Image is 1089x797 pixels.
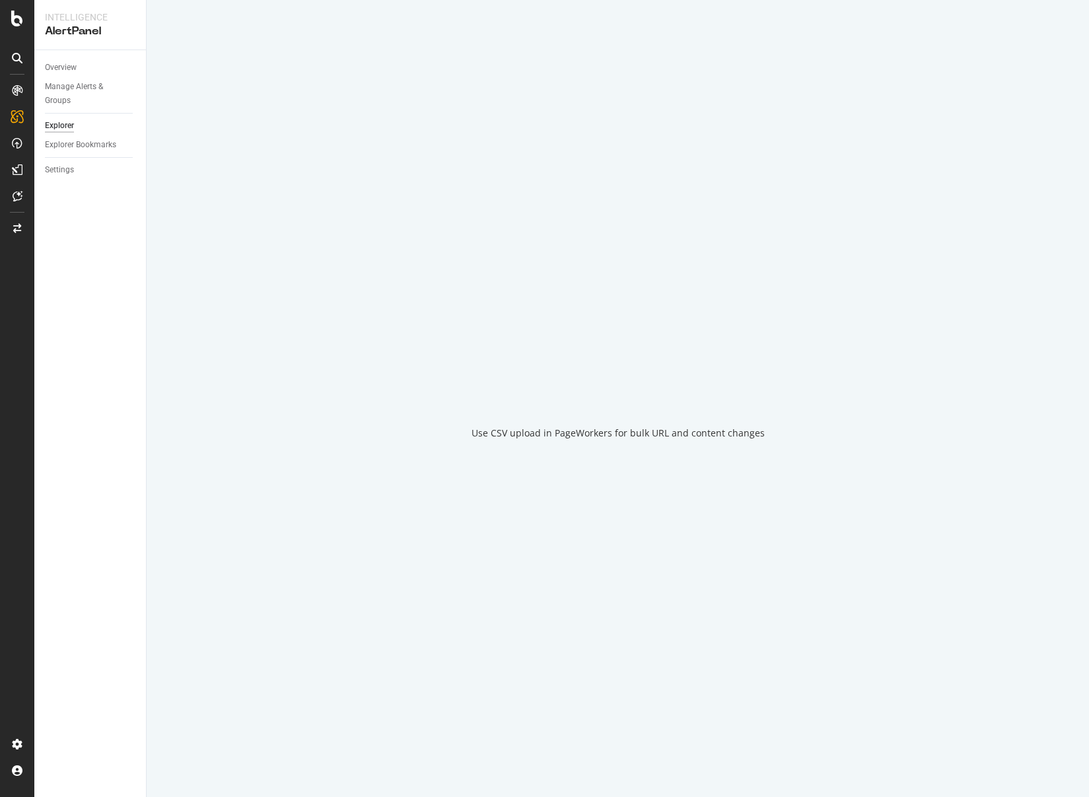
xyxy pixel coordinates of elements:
[571,358,666,405] div: animation
[45,138,137,152] a: Explorer Bookmarks
[45,163,74,177] div: Settings
[45,119,137,133] a: Explorer
[45,80,137,108] a: Manage Alerts & Groups
[45,119,74,133] div: Explorer
[45,61,77,75] div: Overview
[45,61,137,75] a: Overview
[45,11,135,24] div: Intelligence
[472,427,765,440] div: Use CSV upload in PageWorkers for bulk URL and content changes
[45,138,116,152] div: Explorer Bookmarks
[45,163,137,177] a: Settings
[45,24,135,39] div: AlertPanel
[45,80,124,108] div: Manage Alerts & Groups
